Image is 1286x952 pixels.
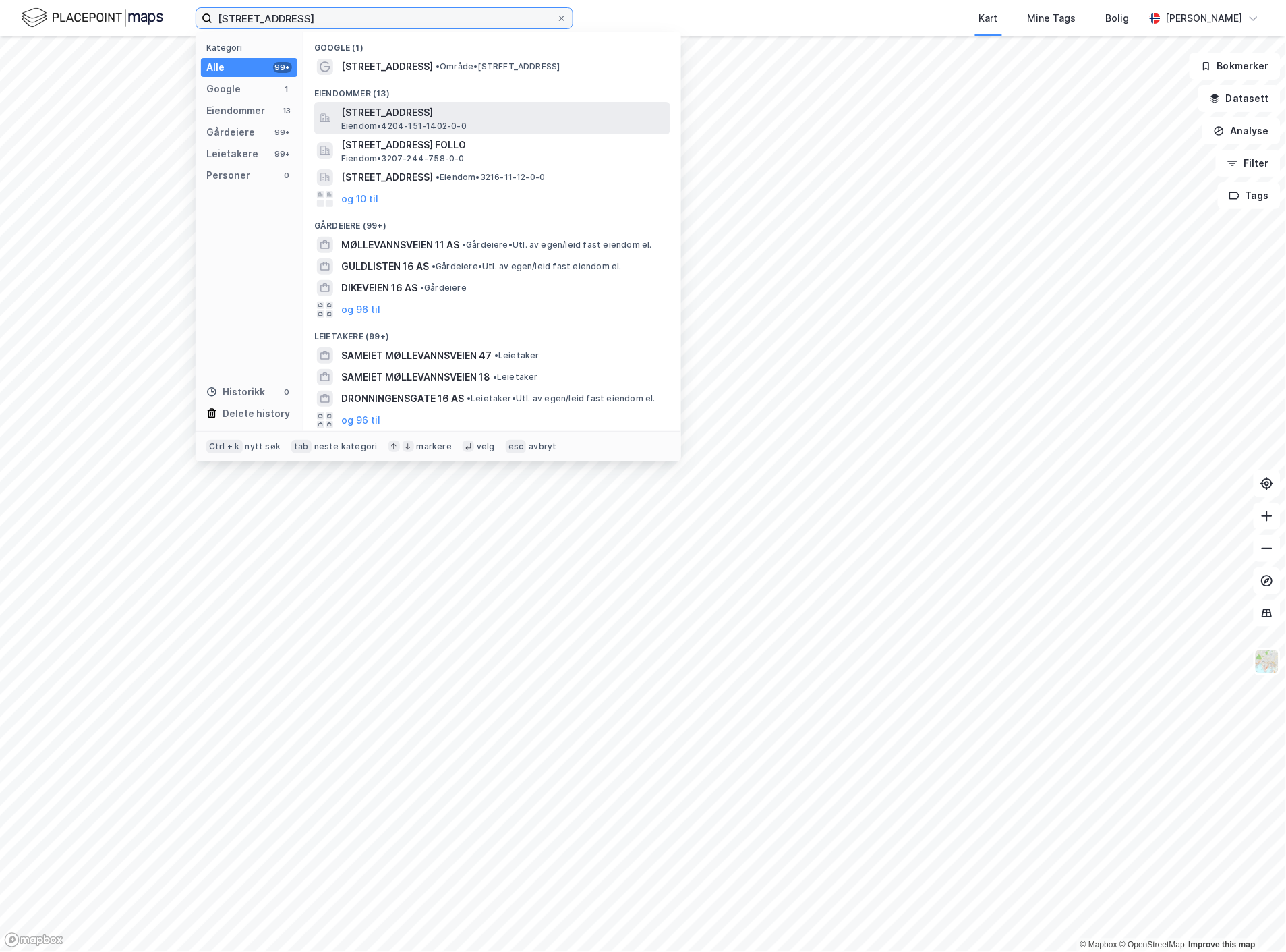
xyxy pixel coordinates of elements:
[1254,649,1280,675] img: Z
[1202,117,1281,144] button: Analyse
[1219,887,1286,952] div: Kontrollprogram for chat
[1218,182,1281,209] button: Tags
[22,6,163,30] img: logo.f888ab2527a4732fd821a326f86c7f29.svg
[223,405,290,422] div: Delete history
[436,172,440,182] span: •
[494,350,498,360] span: •
[206,59,225,76] div: Alle
[341,105,665,121] span: [STREET_ADDRESS]
[1190,53,1281,80] button: Bokmerker
[341,59,433,75] span: [STREET_ADDRESS]
[206,103,265,119] div: Eiendommer
[1080,941,1117,950] a: Mapbox
[1106,10,1130,26] div: Bolig
[341,302,380,318] button: og 96 til
[1219,887,1286,952] iframe: Chat Widget
[212,8,556,28] input: Søk på adresse, matrikkel, gårdeiere, leietakere eller personer
[420,283,424,293] span: •
[417,441,452,452] div: markere
[341,391,464,407] span: DRONNINGENSGATE 16 AS
[436,61,560,72] span: Område • [STREET_ADDRESS]
[341,347,492,364] span: SAMEIET MØLLEVANNSVEIEN 47
[341,121,467,132] span: Eiendom • 4204-151-1402-0-0
[462,240,652,250] span: Gårdeiere • Utl. av egen/leid fast eiendom el.
[1028,10,1076,26] div: Mine Tags
[206,124,255,140] div: Gårdeiere
[1198,85,1281,112] button: Datasett
[436,61,440,72] span: •
[4,932,63,948] a: Mapbox homepage
[273,148,292,159] div: 99+
[494,350,539,361] span: Leietaker
[1216,150,1281,177] button: Filter
[436,172,546,183] span: Eiendom • 3216-11-12-0-0
[206,146,258,162] div: Leietakere
[493,372,538,383] span: Leietaker
[341,137,665,153] span: [STREET_ADDRESS] FOLLO
[341,237,459,253] span: MØLLEVANNSVEIEN 11 AS
[506,440,527,453] div: esc
[245,441,281,452] div: nytt søk
[291,440,312,453] div: tab
[529,441,556,452] div: avbryt
[303,32,681,56] div: Google (1)
[273,62,292,73] div: 99+
[281,84,292,94] div: 1
[206,43,297,53] div: Kategori
[314,441,378,452] div: neste kategori
[281,387,292,397] div: 0
[420,283,467,293] span: Gårdeiere
[206,440,243,453] div: Ctrl + k
[341,258,429,275] span: GULDLISTEN 16 AS
[467,393,655,404] span: Leietaker • Utl. av egen/leid fast eiendom el.
[341,412,380,428] button: og 96 til
[206,167,250,184] div: Personer
[1189,941,1256,950] a: Improve this map
[432,261,436,271] span: •
[1119,941,1185,950] a: OpenStreetMap
[341,191,378,207] button: og 10 til
[341,169,433,186] span: [STREET_ADDRESS]
[477,441,495,452] div: velg
[281,170,292,181] div: 0
[979,10,998,26] div: Kart
[1166,10,1243,26] div: [PERSON_NAME]
[303,320,681,345] div: Leietakere (99+)
[462,240,466,250] span: •
[432,261,622,272] span: Gårdeiere • Utl. av egen/leid fast eiendom el.
[206,81,241,97] div: Google
[281,105,292,116] div: 13
[341,153,465,164] span: Eiendom • 3207-244-758-0-0
[467,393,471,403] span: •
[341,369,490,385] span: SAMEIET MØLLEVANNSVEIEN 18
[303,78,681,102] div: Eiendommer (13)
[341,280,417,296] span: DIKEVEIEN 16 AS
[303,210,681,234] div: Gårdeiere (99+)
[273,127,292,138] div: 99+
[206,384,265,400] div: Historikk
[493,372,497,382] span: •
